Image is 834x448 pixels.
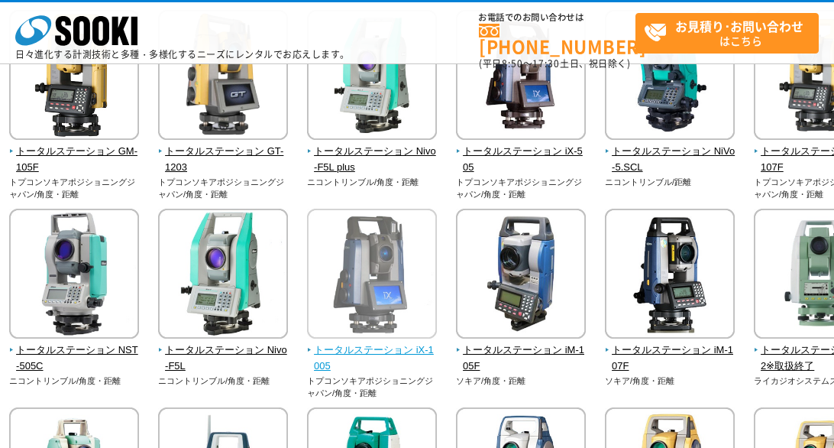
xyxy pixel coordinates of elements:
[502,57,523,70] span: 8:50
[9,144,140,176] span: トータルステーション GM-105F
[9,342,140,375] span: トータルステーション NST-505C
[456,209,586,342] img: トータルステーション iM-105F
[456,144,587,176] span: トータルステーション iX-505
[605,342,735,375] span: トータルステーション iM-107F
[456,375,587,388] p: ソキア/角度・距離
[9,328,140,374] a: トータルステーション NST-505C
[158,328,289,374] a: トータルステーション Nivo-F5L
[307,129,438,175] a: トータルステーション Nivo-F5L plus
[158,209,288,342] img: トータルステーション Nivo-F5L
[158,176,289,201] p: トプコンソキアポジショニングジャパン/角度・距離
[456,342,587,375] span: トータルステーション iM-105F
[9,129,140,175] a: トータルステーション GM-105F
[307,10,437,144] img: トータルステーション Nivo-F5L plus
[307,144,438,176] span: トータルステーション Nivo-F5L plus
[456,129,587,175] a: トータルステーション iX-505
[9,176,140,201] p: トプコンソキアポジショニングジャパン/角度・距離
[9,10,139,144] img: トータルステーション GM-105F
[15,50,350,59] p: 日々進化する計測技術と多種・多様化するニーズにレンタルでお応えします。
[605,328,735,374] a: トータルステーション iM-107F
[307,209,437,342] img: トータルステーション iX-1005
[644,14,818,52] span: はこちら
[158,10,288,144] img: トータルステーション GT-1203
[307,375,438,400] p: トプコンソキアポジショニングジャパン/角度・距離
[675,17,803,35] strong: お見積り･お問い合わせ
[158,342,289,375] span: トータルステーション Nivo-F5L
[605,209,735,342] img: トータルステーション iM-107F
[456,328,587,374] a: トータルステーション iM-105F
[532,57,560,70] span: 17:30
[158,144,289,176] span: トータルステーション GT-1203
[9,375,140,388] p: ニコントリンブル/角度・距離
[479,24,635,55] a: [PHONE_NUMBER]
[9,209,139,342] img: トータルステーション NST-505C
[479,57,630,70] span: (平日 ～ 土日、祝日除く)
[605,10,735,144] img: トータルステーション NiVo-5.SCL
[307,342,438,375] span: トータルステーション iX-1005
[635,13,819,54] a: お見積り･お問い合わせはこちら
[307,328,438,374] a: トータルステーション iX-1005
[456,176,587,201] p: トプコンソキアポジショニングジャパン/角度・距離
[158,129,289,175] a: トータルステーション GT-1203
[605,144,735,176] span: トータルステーション NiVo-5.SCL
[605,176,735,189] p: ニコントリンブル/距離
[605,375,735,388] p: ソキア/角度・距離
[479,13,635,22] span: お電話でのお問い合わせは
[307,176,438,189] p: ニコントリンブル/角度・距離
[605,129,735,175] a: トータルステーション NiVo-5.SCL
[158,375,289,388] p: ニコントリンブル/角度・距離
[456,10,586,144] img: トータルステーション iX-505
